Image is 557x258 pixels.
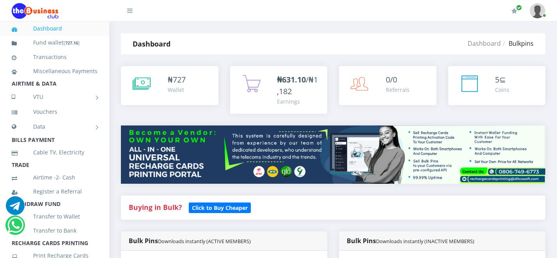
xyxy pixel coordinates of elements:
[12,87,98,107] a: VTU
[501,39,534,48] li: Bulkpins
[516,5,522,11] span: Renew/Upgrade Subscription
[12,20,98,38] a: Dashboard
[173,74,186,85] span: 727
[12,168,98,186] a: Airtime -2- Cash
[347,236,474,245] strong: Bulk Pins
[12,3,59,19] img: Logo
[511,8,517,14] i: Renew/Upgrade Subscription
[65,40,78,46] b: 727.16
[121,66,218,105] a: ₦727 Wallet
[129,236,251,245] strong: Bulk Pins
[495,74,499,85] span: 5
[133,39,170,48] strong: Dashboard
[158,238,251,245] small: Downloads instantly (ACTIVE MEMBERS)
[277,74,306,85] b: ₦631.10
[495,86,509,94] div: Coins
[7,222,23,235] a: Chat for support
[230,66,328,114] a: ₦631.10/₦1,182 Earnings
[189,202,251,212] a: Click to Buy Cheaper
[12,208,98,226] a: Transfer to Wallet
[192,204,248,211] b: Click to Buy Cheaper
[12,34,98,52] a: Fund wallet[727.16]
[12,222,98,240] a: Transfer to Bank
[12,62,98,80] a: Miscellaneous Payments
[530,3,545,18] img: User
[12,103,98,121] a: Vouchers
[339,66,436,105] a: 0/0 Referrals
[277,97,320,106] div: Earnings
[121,125,545,184] img: multitenant_rcp.png
[12,117,98,136] a: Data
[386,74,397,85] span: 0/0
[12,143,98,161] a: Cable TV, Electricity
[495,74,509,86] div: ⊆
[386,86,410,94] div: Referrals
[168,86,186,94] div: Wallet
[277,74,318,97] span: /₦1,182
[376,238,474,245] small: Downloads instantly (INACTIVE MEMBERS)
[6,202,25,215] a: Chat for support
[168,74,186,86] div: ₦
[468,39,501,48] a: Dashboard
[12,183,98,201] a: Register a Referral
[64,40,80,46] small: [ ]
[129,202,182,212] strong: Buying in Bulk?
[12,48,98,66] a: Transactions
